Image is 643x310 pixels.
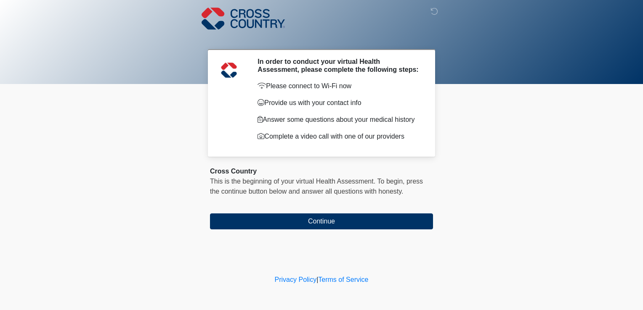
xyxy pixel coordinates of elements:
p: Please connect to Wi-Fi now [258,81,420,91]
a: | [316,276,318,283]
button: Continue [210,213,433,229]
span: To begin, [377,178,407,185]
h2: In order to conduct your virtual Health Assessment, please complete the following steps: [258,58,420,74]
img: Agent Avatar [216,58,242,83]
a: Privacy Policy [275,276,317,283]
p: Answer some questions about your medical history [258,115,420,125]
span: This is the beginning of your virtual Health Assessment. [210,178,375,185]
span: press the continue button below and answer all questions with honesty. [210,178,423,195]
a: Terms of Service [318,276,368,283]
img: Cross Country Logo [202,6,285,31]
p: Provide us with your contact info [258,98,420,108]
p: Complete a video call with one of our providers [258,131,420,142]
h1: ‎ ‎ ‎ [204,30,439,46]
div: Cross Country [210,166,433,176]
